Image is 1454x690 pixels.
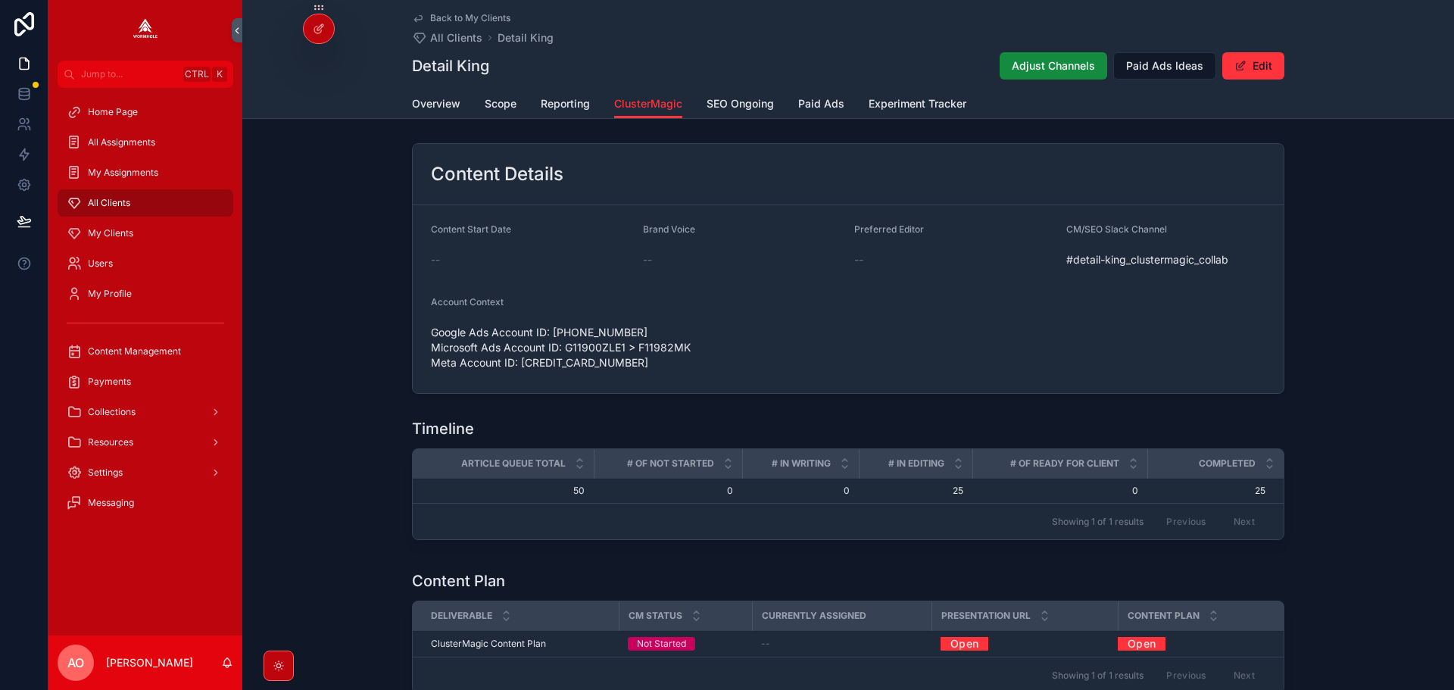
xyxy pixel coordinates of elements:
span: Content Plan [1128,610,1200,622]
span: Overview [412,96,460,111]
span: 25 [868,485,963,497]
span: ClusterMagic [614,96,682,111]
span: # in Writing [772,457,831,470]
h2: Content Details [431,162,563,186]
a: Open [1118,632,1165,655]
span: CM/SEO Slack Channel [1066,223,1167,235]
button: Edit [1222,52,1284,80]
span: Paid Ads Ideas [1126,58,1203,73]
a: Users [58,250,233,277]
span: 50 [431,485,585,497]
a: Scope [485,90,516,120]
button: Adjust Channels [1000,52,1107,80]
a: Collections [58,398,233,426]
span: Deliverable [431,610,492,622]
span: My Clients [88,227,133,239]
span: Content Management [88,345,181,357]
h1: Detail King [412,55,489,76]
span: Messaging [88,497,134,509]
span: Showing 1 of 1 results [1052,670,1144,682]
a: Payments [58,368,233,395]
a: All Clients [58,189,233,217]
a: Open [941,632,988,655]
a: My Clients [58,220,233,247]
span: SEO Ongoing [707,96,774,111]
span: 0 [981,485,1138,497]
span: Payments [88,376,131,388]
span: Home Page [88,106,138,118]
div: Not Started [637,637,686,651]
span: Completed [1199,457,1256,470]
a: Content Management [58,338,233,365]
a: Not Started [628,637,743,651]
span: Jump to... [81,68,177,80]
span: All Clients [88,197,130,209]
span: All Clients [430,30,482,45]
span: # in Editing [888,457,944,470]
span: Presentation URL [941,610,1031,622]
a: Open [941,637,1109,651]
button: Jump to...CtrlK [58,61,233,88]
a: Paid Ads [798,90,844,120]
h1: Timeline [412,418,474,439]
a: All Clients [412,30,482,45]
a: ClusterMagic Content Plan [431,638,610,650]
span: -- [761,638,770,650]
span: AO [67,654,84,672]
a: Open [1118,637,1265,651]
a: Messaging [58,489,233,517]
span: Resources [88,436,133,448]
a: All Assignments [58,129,233,156]
a: My Profile [58,280,233,308]
span: Account Context [431,296,504,308]
a: My Assignments [58,159,233,186]
span: 25 [1147,485,1265,497]
a: -- [761,638,922,650]
a: Reporting [541,90,590,120]
span: Experiment Tracker [869,96,966,111]
img: App logo [133,18,158,42]
span: #detail-king_clustermagic_collab [1066,252,1266,267]
span: Users [88,258,113,270]
span: Content Start Date [431,223,511,235]
a: Overview [412,90,460,120]
span: Showing 1 of 1 results [1052,516,1144,528]
h1: Content Plan [412,570,505,592]
span: # of Not Started [627,457,714,470]
span: -- [854,252,863,267]
span: CM Status [629,610,682,622]
span: Ctrl [183,67,211,82]
span: Preferred Editor [854,223,924,235]
span: 0 [751,485,850,497]
span: Scope [485,96,516,111]
span: Currently Assigned [762,610,866,622]
p: [PERSON_NAME] [106,655,193,670]
span: Adjust Channels [1012,58,1095,73]
a: Experiment Tracker [869,90,966,120]
button: Paid Ads Ideas [1113,52,1216,80]
span: # of Ready for Client [1010,457,1119,470]
span: 0 [603,485,733,497]
a: Back to My Clients [412,12,510,24]
a: SEO Ongoing [707,90,774,120]
span: My Profile [88,288,132,300]
span: ClusterMagic Content Plan [431,638,546,650]
span: All Assignments [88,136,155,148]
span: Back to My Clients [430,12,510,24]
span: Brand Voice [643,223,695,235]
span: Reporting [541,96,590,111]
span: -- [431,252,440,267]
div: scrollable content [48,88,242,536]
span: My Assignments [88,167,158,179]
a: ClusterMagic [614,90,682,119]
a: Settings [58,459,233,486]
a: Detail King [498,30,554,45]
span: -- [643,252,652,267]
span: Paid Ads [798,96,844,111]
span: Collections [88,406,136,418]
a: Resources [58,429,233,456]
a: Home Page [58,98,233,126]
span: Google Ads Account ID: [PHONE_NUMBER] Microsoft Ads Account ID: G11900ZLE1 > F11982MK Meta Accoun... [431,325,1265,370]
span: Settings [88,467,123,479]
